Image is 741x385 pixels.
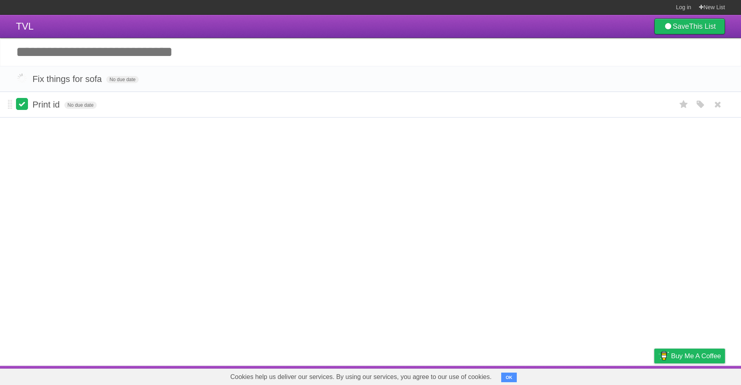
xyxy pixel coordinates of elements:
span: TVL [16,21,34,32]
span: No due date [106,76,139,83]
b: This List [689,22,716,30]
button: OK [501,373,517,382]
a: About [548,368,565,383]
span: Fix things for sofa [32,74,104,84]
a: Privacy [644,368,665,383]
span: No due date [64,102,97,109]
label: Done [16,98,28,110]
a: Buy me a coffee [654,349,725,363]
a: Suggest a feature [675,368,725,383]
a: Developers [574,368,607,383]
label: Done [16,72,28,84]
span: Buy me a coffee [671,349,721,363]
a: SaveThis List [654,18,725,34]
a: Terms [617,368,634,383]
span: Print id [32,100,62,110]
img: Buy me a coffee [658,349,669,363]
span: Cookies help us deliver our services. By using our services, you agree to our use of cookies. [222,369,500,385]
label: Star task [676,98,691,111]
